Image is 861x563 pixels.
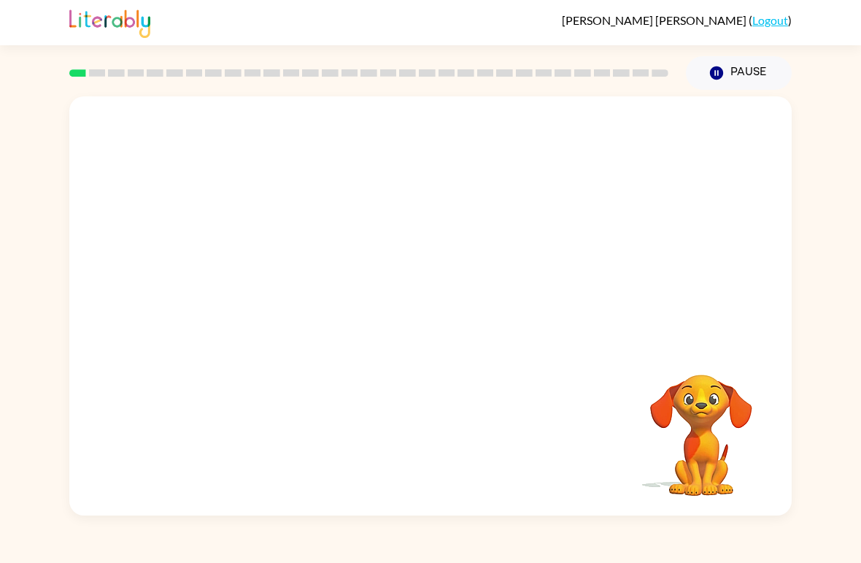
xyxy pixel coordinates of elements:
span: [PERSON_NAME] [PERSON_NAME] [562,13,749,27]
a: Logout [752,13,788,27]
img: Literably [69,6,150,38]
video: Your browser must support playing .mp4 files to use Literably. Please try using another browser. [628,352,774,498]
button: Pause [686,56,792,90]
div: ( ) [562,13,792,27]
